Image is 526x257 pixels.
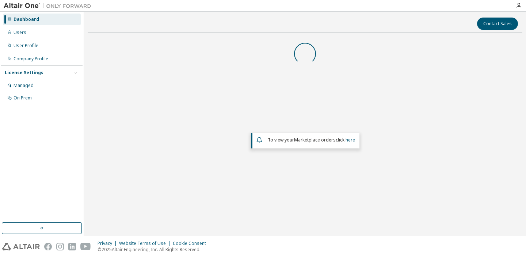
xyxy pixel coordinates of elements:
[80,243,91,250] img: youtube.svg
[14,43,38,49] div: User Profile
[4,2,95,10] img: Altair One
[119,241,173,246] div: Website Terms of Use
[346,137,355,143] a: here
[44,243,52,250] img: facebook.svg
[68,243,76,250] img: linkedin.svg
[14,56,48,62] div: Company Profile
[14,83,34,88] div: Managed
[294,137,336,143] em: Marketplace orders
[98,241,119,246] div: Privacy
[268,137,355,143] span: To view your click
[56,243,64,250] img: instagram.svg
[14,16,39,22] div: Dashboard
[477,18,518,30] button: Contact Sales
[173,241,210,246] div: Cookie Consent
[98,246,210,253] p: © 2025 Altair Engineering, Inc. All Rights Reserved.
[5,70,43,76] div: License Settings
[14,95,32,101] div: On Prem
[2,243,40,250] img: altair_logo.svg
[14,30,26,35] div: Users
